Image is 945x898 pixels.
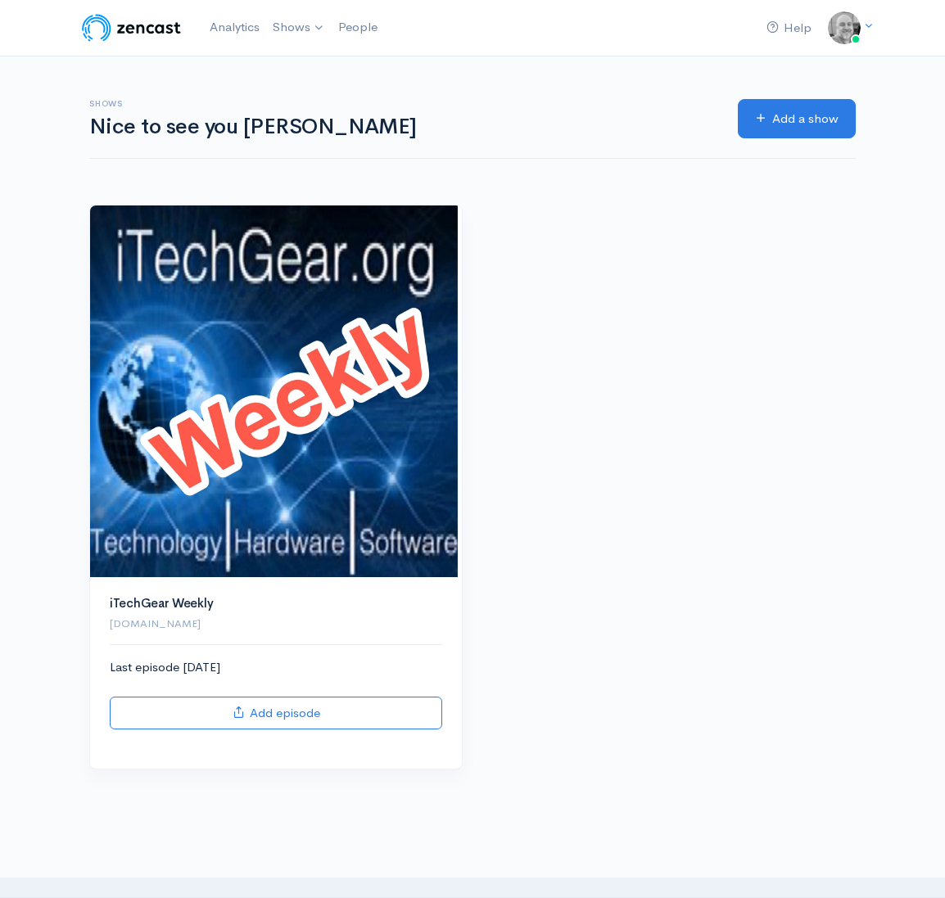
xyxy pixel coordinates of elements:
[332,10,384,45] a: People
[79,11,183,44] img: ZenCast Logo
[110,595,213,611] a: iTechGear Weekly
[110,697,442,730] a: Add episode
[760,11,818,46] a: Help
[110,616,442,632] p: [DOMAIN_NAME]
[89,99,718,108] h6: Shows
[110,658,442,729] div: Last episode [DATE]
[266,10,332,46] a: Shows
[828,11,861,44] img: ...
[738,99,856,139] a: Add a show
[90,205,462,577] img: iTechGear Weekly
[203,10,266,45] a: Analytics
[89,115,718,139] h1: Nice to see you [PERSON_NAME]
